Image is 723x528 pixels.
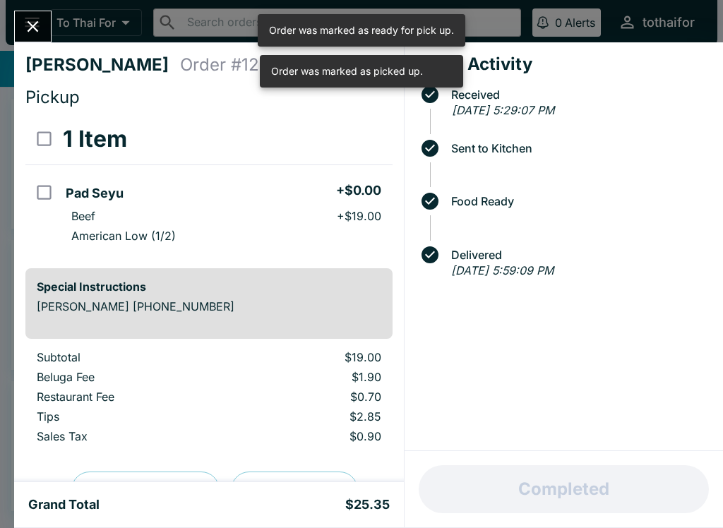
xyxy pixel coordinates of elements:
[444,88,712,101] span: Received
[37,370,223,384] p: Beluga Fee
[71,229,176,243] p: American Low (1/2)
[246,370,381,384] p: $1.90
[416,54,712,75] h4: Order Activity
[246,350,381,364] p: $19.00
[25,54,180,76] h4: [PERSON_NAME]
[451,263,554,277] em: [DATE] 5:59:09 PM
[336,182,381,199] h5: + $0.00
[25,87,80,107] span: Pickup
[37,299,381,313] p: [PERSON_NAME] [PHONE_NUMBER]
[37,390,223,404] p: Restaurant Fee
[269,18,454,42] div: Order was marked as ready for pick up.
[37,409,223,424] p: Tips
[25,350,393,449] table: orders table
[246,409,381,424] p: $2.85
[271,59,423,83] div: Order was marked as picked up.
[345,496,390,513] h5: $25.35
[63,125,127,153] h3: 1 Item
[37,429,223,443] p: Sales Tax
[180,54,301,76] h4: Order # 125472
[25,114,393,257] table: orders table
[15,11,51,42] button: Close
[246,390,381,404] p: $0.70
[71,209,95,223] p: Beef
[71,472,220,508] button: Preview Receipt
[444,248,712,261] span: Delivered
[37,280,381,294] h6: Special Instructions
[66,185,124,202] h5: Pad Seyu
[246,429,381,443] p: $0.90
[444,142,712,155] span: Sent to Kitchen
[231,472,358,508] button: Print Receipt
[37,350,223,364] p: Subtotal
[28,496,100,513] h5: Grand Total
[337,209,381,223] p: + $19.00
[452,103,554,117] em: [DATE] 5:29:07 PM
[444,195,712,208] span: Food Ready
